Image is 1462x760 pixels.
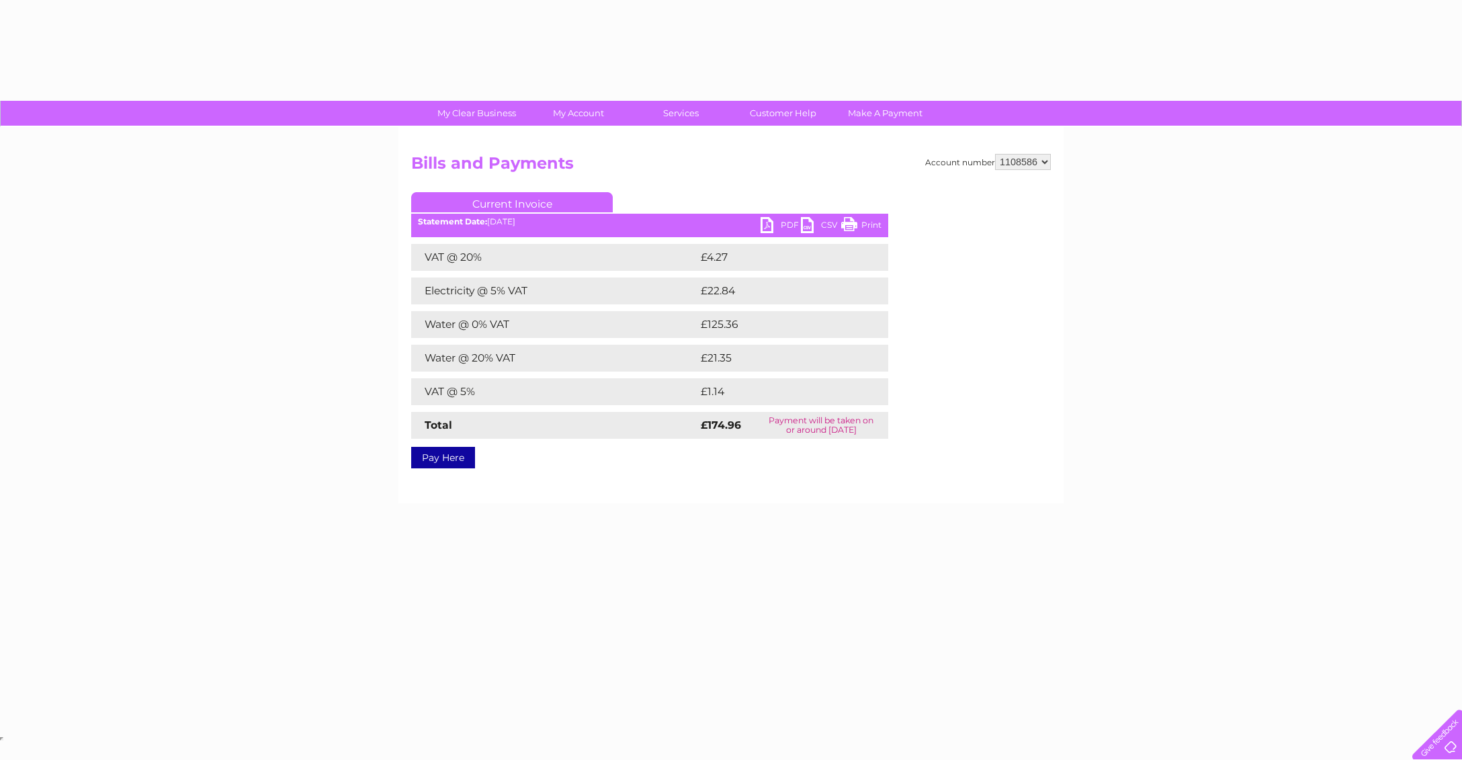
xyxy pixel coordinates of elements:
td: Water @ 0% VAT [411,311,697,338]
strong: Total [425,419,452,431]
strong: £174.96 [701,419,741,431]
a: My Clear Business [421,101,532,126]
td: £125.36 [697,311,863,338]
td: VAT @ 20% [411,244,697,271]
td: VAT @ 5% [411,378,697,405]
a: PDF [761,217,801,237]
td: £21.35 [697,345,859,372]
a: Pay Here [411,447,475,468]
td: £22.84 [697,278,861,304]
td: £1.14 [697,378,853,405]
a: Make A Payment [830,101,941,126]
a: Current Invoice [411,192,613,212]
a: My Account [523,101,634,126]
a: Customer Help [728,101,838,126]
td: Payment will be taken on or around [DATE] [754,412,888,439]
b: Statement Date: [418,216,487,226]
div: [DATE] [411,217,888,226]
a: CSV [801,217,841,237]
h2: Bills and Payments [411,154,1051,179]
td: £4.27 [697,244,857,271]
td: Electricity @ 5% VAT [411,278,697,304]
div: Account number [925,154,1051,170]
td: Water @ 20% VAT [411,345,697,372]
a: Print [841,217,881,237]
a: Services [626,101,736,126]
